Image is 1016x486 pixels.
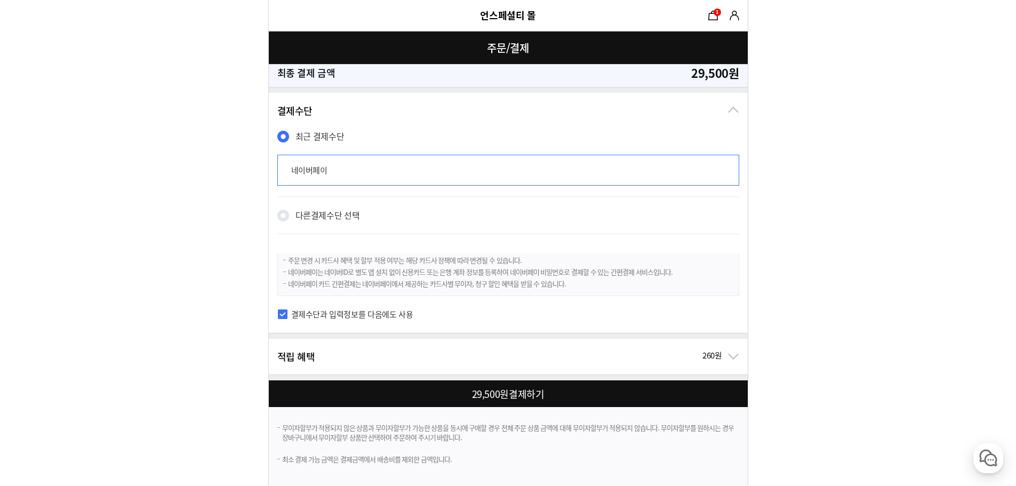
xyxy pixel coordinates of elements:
[277,423,739,455] li: 무이자할부가 적용되지 않은 상품과 무이자할부가 가능한 상품을 동시에 구매할 경우 전체 주문 상품 금액에 대해 무이자할부가 적용되지 않습니다. 무이자할부를 원하시는 경우 장바구...
[291,308,413,320] label: 결제수단과 입력정보를 다음에도 사용
[165,354,178,363] span: 설정
[269,31,748,65] h1: 주문/결제
[702,349,722,361] span: 260원
[138,338,205,365] a: 설정
[283,277,733,289] li: 네이버페이 카드 간편결제는 네이버페이에서 제공하는 카드사별 무이자, 청구 할인 혜택을 받을 수 있습니다.
[70,338,138,365] a: 대화
[283,253,733,265] li: 주문 변경 시 카드사 혜택 및 할부 적용 여부는 해당 카드사 정책에 따라 변경될 수 있습니다.
[705,7,721,23] a: 장바구니1
[277,103,313,118] h2: 결제수단
[283,265,733,277] li: 네이버페이는 네이버ID로 별도 앱 설치 없이 신용카드 또는 은행 계좌 정보를 등록하여 네이버페이 비밀번호로 결제할 수 있는 간편결제 서비스입니다.
[726,7,742,23] a: 마이쇼핑
[277,155,739,186] div: 네이버페이
[277,349,315,364] h2: 적립 혜택
[691,67,739,79] strong: 원
[34,354,40,363] span: 홈
[98,355,110,363] span: 대화
[3,338,70,365] a: 홈
[295,129,345,155] label: 최근 결제수단
[277,455,739,464] li: 최소 결제 가능 금액은 결제금액에서 배송비를 제외한 금액입니다.
[277,67,335,79] h3: 최종 결제 금액
[480,8,535,22] a: 언스페셜티 몰
[269,380,748,407] button: 29,500원결제하기
[295,209,311,221] span: 다른
[295,208,360,234] label: 결제수단 선택
[716,9,718,15] span: 1
[691,64,729,82] span: 29,500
